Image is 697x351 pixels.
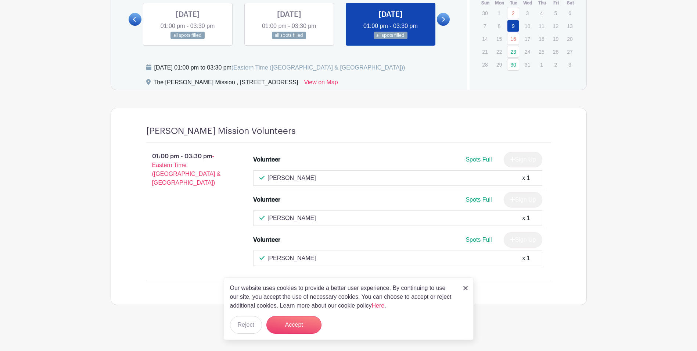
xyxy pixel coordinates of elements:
[231,64,405,71] span: (Eastern Time ([GEOGRAPHIC_DATA] & [GEOGRAPHIC_DATA]))
[564,59,576,70] p: 3
[521,33,533,45] p: 17
[493,59,505,70] p: 29
[550,20,562,32] p: 12
[550,46,562,57] p: 26
[564,33,576,45] p: 20
[522,254,530,263] div: x 1
[463,286,468,290] img: close_button-5f87c8562297e5c2d7936805f587ecaba9071eb48480494691a3f1689db116b3.svg
[564,7,576,19] p: 6
[521,46,533,57] p: 24
[507,20,519,32] a: 9
[479,20,491,32] p: 7
[535,33,547,45] p: 18
[535,59,547,70] p: 1
[493,7,505,19] p: 1
[522,174,530,182] div: x 1
[535,7,547,19] p: 4
[535,20,547,32] p: 11
[493,33,505,45] p: 15
[507,33,519,45] a: 16
[267,174,316,182] p: [PERSON_NAME]
[152,153,221,186] span: - Eastern Time ([GEOGRAPHIC_DATA] & [GEOGRAPHIC_DATA])
[479,7,491,19] p: 30
[479,33,491,45] p: 14
[479,59,491,70] p: 28
[134,149,242,190] p: 01:00 pm - 03:30 pm
[253,155,280,164] div: Volunteer
[230,284,456,310] p: Our website uses cookies to provide a better user experience. By continuing to use our site, you ...
[146,126,296,136] h4: [PERSON_NAME] Mission Volunteers
[550,33,562,45] p: 19
[479,46,491,57] p: 21
[550,7,562,19] p: 5
[372,302,385,309] a: Here
[253,195,280,204] div: Volunteer
[493,20,505,32] p: 8
[550,59,562,70] p: 2
[507,46,519,58] a: 23
[466,237,492,243] span: Spots Full
[507,58,519,71] a: 30
[535,46,547,57] p: 25
[267,214,316,223] p: [PERSON_NAME]
[230,316,262,334] button: Reject
[253,235,280,244] div: Volunteer
[521,7,533,19] p: 3
[522,214,530,223] div: x 1
[154,78,298,90] div: The [PERSON_NAME] Mission , [STREET_ADDRESS]
[466,196,492,203] span: Spots Full
[564,46,576,57] p: 27
[507,7,519,19] a: 2
[521,20,533,32] p: 10
[304,78,338,90] a: View on Map
[154,63,405,72] div: [DATE] 01:00 pm to 03:30 pm
[521,59,533,70] p: 31
[266,316,321,334] button: Accept
[493,46,505,57] p: 22
[564,20,576,32] p: 13
[267,254,316,263] p: [PERSON_NAME]
[466,156,492,163] span: Spots Full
